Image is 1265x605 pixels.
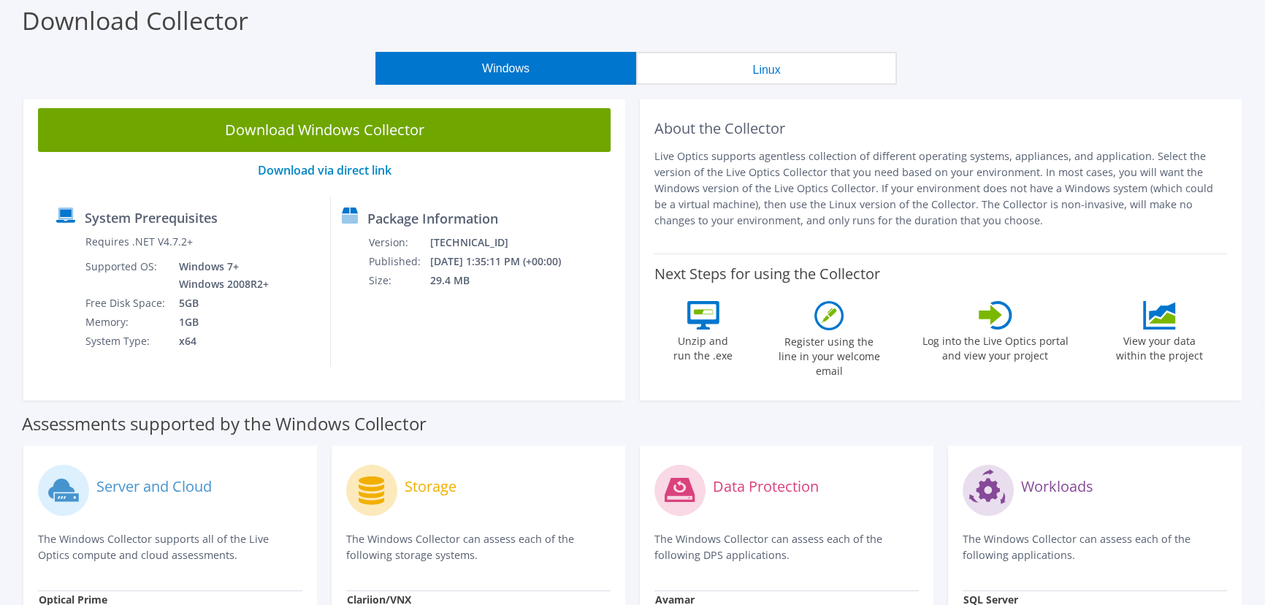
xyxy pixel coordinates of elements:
[367,211,498,226] label: Package Information
[258,162,391,178] a: Download via direct link
[1107,330,1212,363] label: View your data within the project
[85,235,193,249] label: Requires .NET V4.7.2+
[22,4,248,37] label: Download Collector
[429,271,580,290] td: 29.4 MB
[168,313,272,332] td: 1GB
[96,479,212,494] label: Server and Cloud
[654,148,1227,229] p: Live Optics supports agentless collection of different operating systems, appliances, and applica...
[670,330,737,363] label: Unzip and run the .exe
[654,265,880,283] label: Next Steps for using the Collector
[963,531,1227,563] p: The Windows Collector can assess each of the following applications.
[168,294,272,313] td: 5GB
[405,479,456,494] label: Storage
[22,416,427,431] label: Assessments supported by the Windows Collector
[429,233,580,252] td: [TECHNICAL_ID]
[429,252,580,271] td: [DATE] 1:35:11 PM (+00:00)
[85,313,168,332] td: Memory:
[654,531,919,563] p: The Windows Collector can assess each of the following DPS applications.
[368,271,429,290] td: Size:
[368,252,429,271] td: Published:
[85,257,168,294] td: Supported OS:
[375,52,636,85] button: Windows
[168,257,272,294] td: Windows 7+ Windows 2008R2+
[85,294,168,313] td: Free Disk Space:
[38,108,611,152] a: Download Windows Collector
[774,330,884,378] label: Register using the line in your welcome email
[922,330,1069,363] label: Log into the Live Optics portal and view your project
[85,210,218,225] label: System Prerequisites
[85,332,168,351] td: System Type:
[1021,479,1093,494] label: Workloads
[168,332,272,351] td: x64
[713,479,819,494] label: Data Protection
[368,233,429,252] td: Version:
[346,531,611,563] p: The Windows Collector can assess each of the following storage systems.
[636,52,897,85] button: Linux
[38,531,302,563] p: The Windows Collector supports all of the Live Optics compute and cloud assessments.
[654,120,1227,137] h2: About the Collector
